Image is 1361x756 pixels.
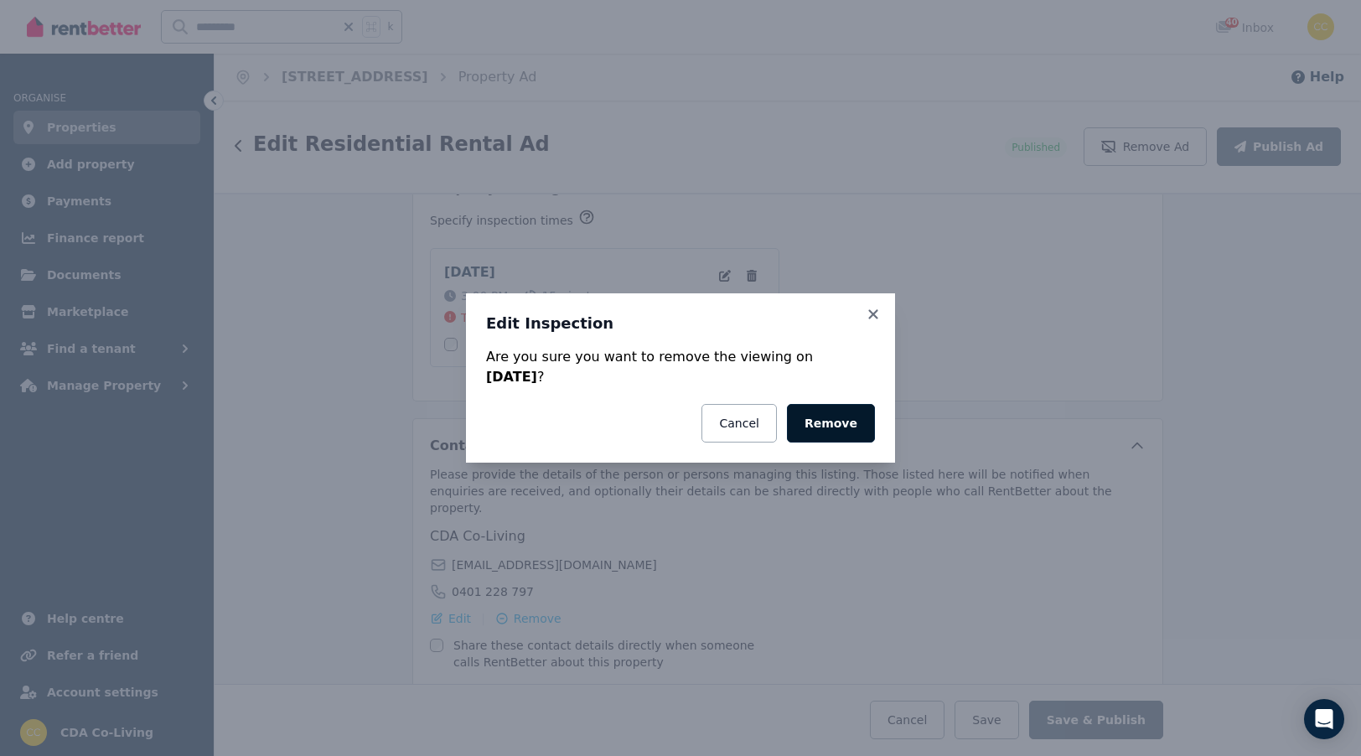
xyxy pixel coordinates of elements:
[701,404,776,443] button: Cancel
[787,404,875,443] button: Remove
[486,347,875,387] div: Are you sure you want to remove the viewing on ?
[1304,699,1344,739] div: Open Intercom Messenger
[486,313,875,334] h3: Edit Inspection
[486,369,537,385] strong: [DATE]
